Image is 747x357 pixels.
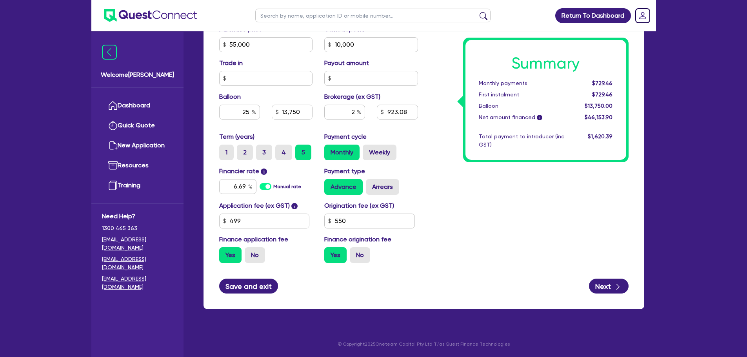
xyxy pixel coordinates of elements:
span: $1,620.39 [588,133,613,140]
label: Financier rate [219,167,267,176]
a: Resources [102,156,173,176]
span: $729.46 [592,80,613,86]
label: Finance origination fee [324,235,391,244]
img: quick-quote [108,121,118,130]
a: Return To Dashboard [555,8,631,23]
label: Yes [324,247,347,263]
a: Training [102,176,173,196]
label: Payment type [324,167,365,176]
span: Welcome [PERSON_NAME] [101,70,174,80]
label: Arrears [366,179,399,195]
div: Total payment to introducer (inc GST) [473,132,570,149]
div: Balloon [473,102,570,110]
span: $13,750.00 [585,103,613,109]
span: 1300 465 363 [102,224,173,232]
div: Net amount financed [473,113,570,121]
div: First instalment [473,91,570,99]
label: Yes [219,247,242,263]
span: i [537,115,542,121]
label: 3 [256,145,272,160]
a: Quick Quote [102,116,173,136]
span: $46,153.90 [585,114,613,120]
img: resources [108,161,118,170]
p: © Copyright 2025 Oneteam Capital Pty Ltd T/as Quest Finance Technologies [198,341,650,348]
a: [EMAIL_ADDRESS][DOMAIN_NAME] [102,275,173,291]
div: Monthly payments [473,79,570,87]
label: Term (years) [219,132,254,141]
label: Application fee (ex GST) [219,201,290,210]
label: 5 [295,145,311,160]
label: Manual rate [273,183,301,190]
label: Advance [324,179,363,195]
label: 4 [275,145,292,160]
label: Trade in [219,58,243,68]
span: Need Help? [102,212,173,221]
label: 1 [219,145,234,160]
a: [EMAIL_ADDRESS][DOMAIN_NAME] [102,255,173,272]
a: New Application [102,136,173,156]
label: No [350,247,370,263]
span: $729.46 [592,91,613,98]
img: training [108,181,118,190]
h1: Summary [479,54,613,73]
label: Payout amount [324,58,369,68]
img: new-application [108,141,118,150]
a: Dropdown toggle [632,5,653,26]
label: Weekly [363,145,396,160]
label: Finance application fee [219,235,288,244]
label: Origination fee (ex GST) [324,201,394,210]
a: [EMAIL_ADDRESS][DOMAIN_NAME] [102,236,173,252]
input: Search by name, application ID or mobile number... [255,9,491,22]
label: No [245,247,265,263]
label: Brokerage (ex GST) [324,92,380,101]
img: icon-menu-close [102,45,117,60]
span: i [261,169,267,175]
label: Monthly [324,145,360,160]
button: Next [589,279,629,294]
img: quest-connect-logo-blue [104,9,197,22]
label: Payment cycle [324,132,367,141]
label: 2 [237,145,253,160]
button: Save and exit [219,279,278,294]
a: Dashboard [102,96,173,116]
span: i [291,203,298,209]
label: Balloon [219,92,241,101]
